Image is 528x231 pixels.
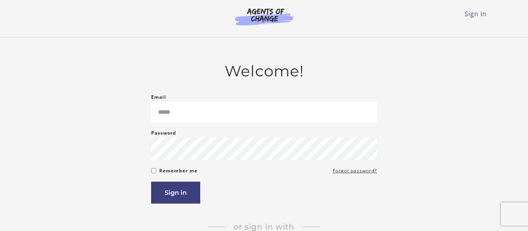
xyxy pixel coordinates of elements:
button: Sign in [151,182,200,204]
a: Sign In [465,10,487,18]
label: Password [151,128,176,138]
a: Forgot password? [333,166,377,175]
h2: Welcome! [151,62,377,80]
label: Email [151,93,166,102]
img: Agents of Change Logo [227,8,301,25]
label: Remember me [159,166,198,175]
